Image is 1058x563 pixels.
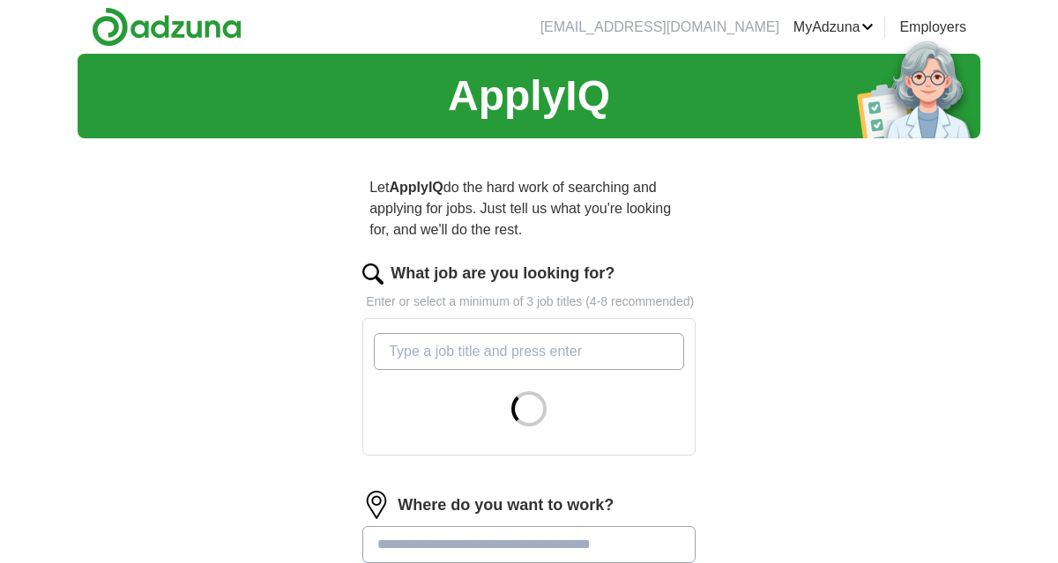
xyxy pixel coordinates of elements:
[362,263,384,285] img: search.png
[374,333,684,370] input: Type a job title and press enter
[362,170,696,248] p: Let do the hard work of searching and applying for jobs. Just tell us what you're looking for, an...
[362,491,391,519] img: location.png
[899,17,966,38] a: Employers
[398,493,614,517] label: Where do you want to work?
[793,17,875,38] a: MyAdzuna
[389,180,443,195] strong: ApplyIQ
[362,293,696,311] p: Enter or select a minimum of 3 job titles (4-8 recommended)
[540,17,779,38] li: [EMAIL_ADDRESS][DOMAIN_NAME]
[92,7,242,47] img: Adzuna logo
[391,262,615,285] label: What job are you looking for?
[448,64,610,128] h1: ApplyIQ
